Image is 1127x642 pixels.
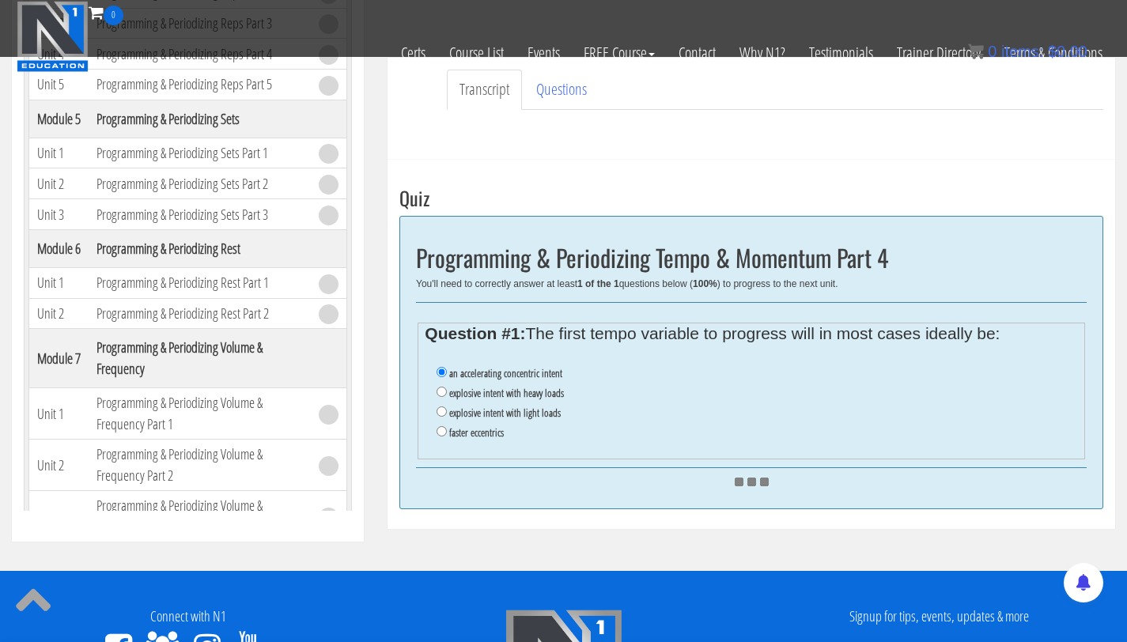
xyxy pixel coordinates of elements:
[437,25,516,81] a: Course List
[735,478,769,486] img: ajax_loader.gif
[29,199,89,230] td: Unit 3
[449,367,562,380] label: an accelerating concentric intent
[667,25,728,81] a: Contact
[577,278,619,289] b: 1 of the 1
[447,70,522,110] a: Transcript
[29,229,89,267] th: Module 6
[89,267,311,298] td: Programming & Periodizing Rest Part 1
[29,267,89,298] td: Unit 1
[399,187,1103,208] h3: Quiz
[89,199,311,230] td: Programming & Periodizing Sets Part 3
[89,70,311,100] td: Programming & Periodizing Reps Part 5
[89,329,311,388] th: Programming & Periodizing Volume & Frequency
[449,406,561,419] label: explosive intent with light loads
[416,278,1087,289] div: You'll need to correctly answer at least questions below ( ) to progress to the next unit.
[763,609,1115,625] h4: Signup for tips, events, updates & more
[29,168,89,199] td: Unit 2
[89,388,311,440] td: Programming & Periodizing Volume & Frequency Part 1
[572,25,667,81] a: FREE Course
[29,491,89,542] td: Unit 3
[425,327,1077,340] legend: The first tempo variable to progress will in most cases ideally be:
[89,298,311,329] td: Programming & Periodizing Rest Part 2
[29,100,89,138] th: Module 5
[524,70,599,110] a: Questions
[449,426,504,439] label: faster eccentrics
[968,43,984,59] img: icon11.png
[425,324,525,342] strong: Question #1:
[885,25,993,81] a: Trainer Directory
[1048,43,1057,60] span: $
[416,244,1087,270] h2: Programming & Periodizing Tempo & Momentum Part 4
[89,229,311,267] th: Programming & Periodizing Rest
[449,387,564,399] label: explosive intent with heavy loads
[968,43,1087,60] a: 0 items: $0.00
[89,2,123,23] a: 0
[29,388,89,440] td: Unit 1
[29,70,89,100] td: Unit 5
[89,138,311,168] td: Programming & Periodizing Sets Part 1
[29,138,89,168] td: Unit 1
[29,329,89,388] th: Module 7
[797,25,885,81] a: Testimonials
[89,491,311,542] td: Programming & Periodizing Volume & Frequency Part 3
[988,43,997,60] span: 0
[693,278,717,289] b: 100%
[89,440,311,491] td: Programming & Periodizing Volume & Frequency Part 2
[89,100,311,138] th: Programming & Periodizing Sets
[993,25,1114,81] a: Terms & Conditions
[389,25,437,81] a: Certs
[516,25,572,81] a: Events
[1001,43,1043,60] span: items:
[17,1,89,72] img: n1-education
[12,609,364,625] h4: Connect with N1
[29,298,89,329] td: Unit 2
[728,25,797,81] a: Why N1?
[1048,43,1087,60] bdi: 0.00
[104,6,123,25] span: 0
[89,168,311,199] td: Programming & Periodizing Sets Part 2
[29,440,89,491] td: Unit 2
